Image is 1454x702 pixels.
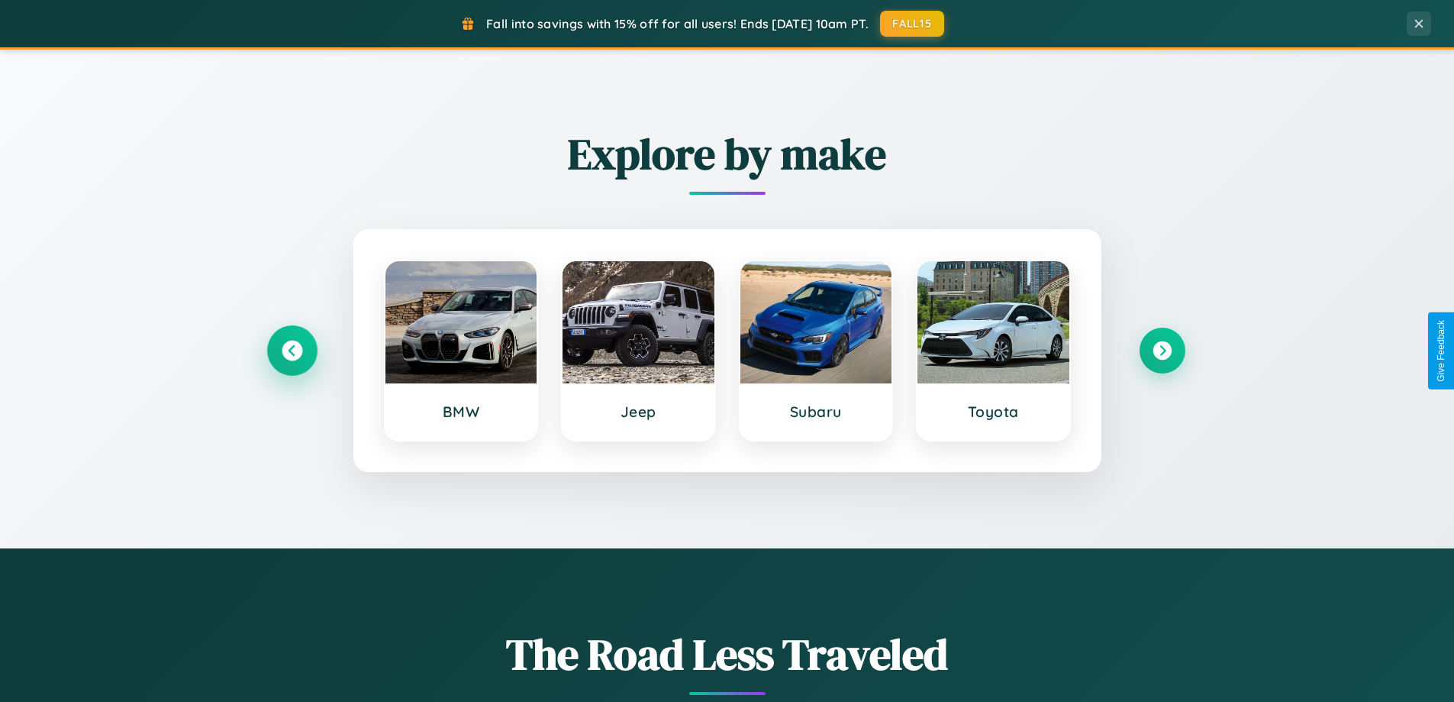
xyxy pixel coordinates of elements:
[486,16,869,31] span: Fall into savings with 15% off for all users! Ends [DATE] 10am PT.
[756,403,877,421] h3: Subaru
[1436,320,1446,382] div: Give Feedback
[401,403,522,421] h3: BMW
[578,403,699,421] h3: Jeep
[933,403,1054,421] h3: Toyota
[269,125,1185,183] h2: Explore by make
[269,625,1185,684] h1: The Road Less Traveled
[880,11,944,37] button: FALL15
